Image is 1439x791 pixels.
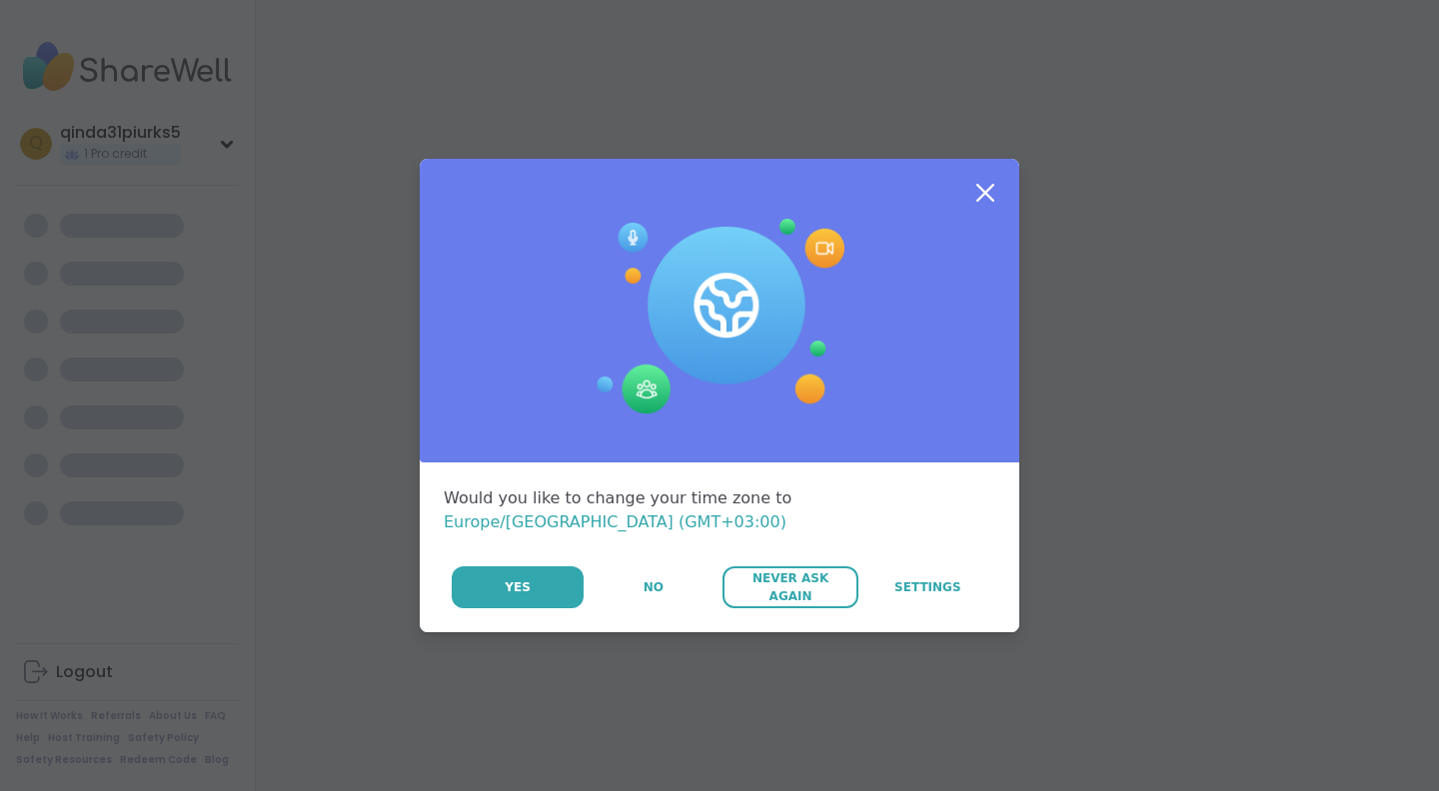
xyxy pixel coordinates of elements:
[644,578,664,596] span: No
[894,578,961,596] span: Settings
[595,219,844,414] img: Session Experience
[505,578,531,596] span: Yes
[722,566,857,608] button: Never Ask Again
[444,486,995,534] div: Would you like to change your time zone to
[444,512,786,531] span: Europe/[GEOGRAPHIC_DATA] (GMT+03:00)
[452,566,584,608] button: Yes
[860,566,995,608] a: Settings
[586,566,720,608] button: No
[732,569,847,605] span: Never Ask Again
